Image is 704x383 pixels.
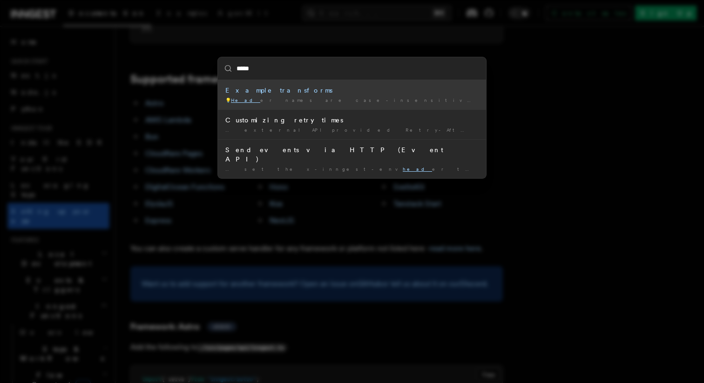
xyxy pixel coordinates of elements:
[403,166,432,172] mark: head
[225,86,479,95] div: Example transforms
[478,127,507,133] mark: head
[231,97,260,103] mark: Head
[225,127,479,134] div: … external API provided Retry-After er with information on when …
[225,145,479,164] div: Send events via HTTP (Event API)
[225,115,479,125] div: Customizing retry times
[225,97,479,104] div: 💡 er names are case-insensitive and are canonicalized by …
[225,166,479,173] div: … set the x-inngest-env er to the name of …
